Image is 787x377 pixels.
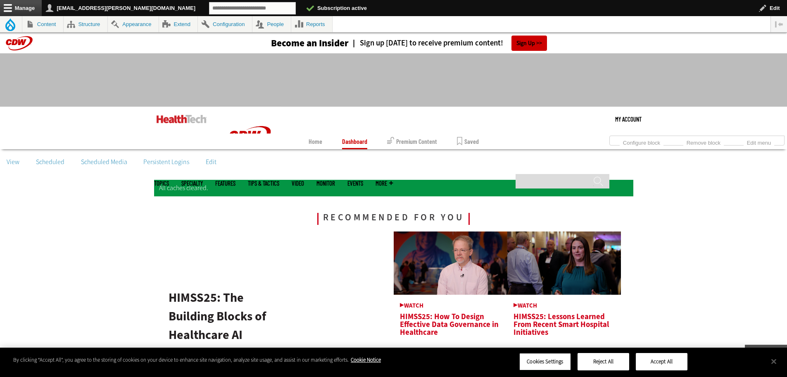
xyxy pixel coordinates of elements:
span: Recommended for You [317,213,470,225]
a: Events [347,180,363,186]
a: Features [215,180,235,186]
button: Reject All [578,353,629,370]
button: Vertical orientation [771,16,787,32]
a: Structure [64,16,107,32]
iframe: advertisement [243,62,544,99]
a: CDW [219,161,281,170]
a: HIMSS25: The Building Blocks of Healthcare AI Success [169,287,266,364]
a: Scheduled Media [74,156,134,168]
button: Accept All [636,353,687,370]
div: By clicking “Accept All”, you agree to the storing of cookies on your device to enhance site navi... [13,356,381,364]
a: My Account [615,107,642,131]
a: Scheduled [29,156,71,168]
a: Saved [457,134,479,149]
a: Sign up [DATE] to receive premium content! [349,39,503,47]
a: Sign Up [511,36,547,51]
span: Topics [154,180,169,186]
a: Video [292,180,304,186]
a: Remove block [683,137,724,146]
a: HIMSS25: Lessons Learned From Recent Smart Hospital Initiatives [514,303,615,337]
a: Dashboard [342,134,367,149]
a: Persistent Logins [137,156,196,168]
img: HIMSS Thumbnail [394,231,507,295]
a: Reports [291,16,332,32]
a: More information about your privacy [351,356,381,363]
a: Content [22,16,63,32]
a: Configure block [620,137,663,146]
a: Home [309,134,322,149]
a: MonITor [316,180,335,186]
button: Close [765,352,783,370]
img: HIMSS Thumbnail [507,231,621,295]
span: Specialty [181,180,203,186]
div: User menu [615,107,642,131]
button: Cookies Settings [519,353,571,370]
span: More [376,180,393,186]
a: HIMSS25: How To Design Effective Data Governance in Healthcare [400,303,501,337]
a: Extend [159,16,198,32]
img: Home [219,107,281,168]
a: Configuration [198,16,252,32]
h3: Become an Insider [271,38,349,48]
a: Tips & Tactics [248,180,279,186]
img: Home [157,115,207,123]
a: Premium Content [387,134,437,149]
a: Become an Insider [240,38,349,48]
a: People [252,16,291,32]
a: Appearance [108,16,159,32]
a: Edit menu [744,137,774,146]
